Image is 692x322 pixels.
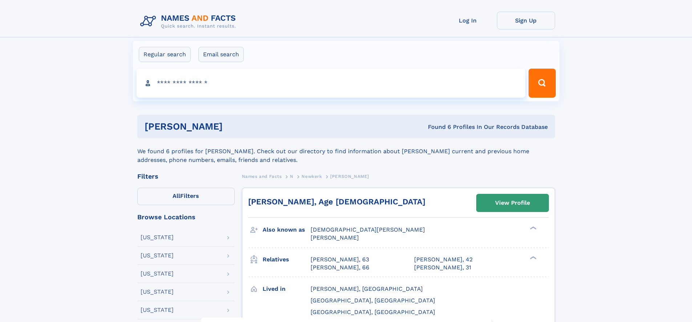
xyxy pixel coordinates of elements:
[311,234,359,241] span: [PERSON_NAME]
[263,253,311,266] h3: Relatives
[141,235,174,240] div: [US_STATE]
[414,264,471,272] a: [PERSON_NAME], 31
[528,226,537,231] div: ❯
[290,172,294,181] a: N
[302,174,322,179] span: Newkerk
[325,123,548,131] div: Found 6 Profiles In Our Records Database
[198,47,244,62] label: Email search
[528,255,537,260] div: ❯
[248,197,425,206] a: [PERSON_NAME], Age [DEMOGRAPHIC_DATA]
[137,173,235,180] div: Filters
[141,307,174,313] div: [US_STATE]
[141,289,174,295] div: [US_STATE]
[302,172,322,181] a: Newkerk
[311,256,369,264] a: [PERSON_NAME], 63
[137,69,526,98] input: search input
[439,12,497,29] a: Log In
[137,188,235,205] label: Filters
[330,174,369,179] span: [PERSON_NAME]
[137,138,555,164] div: We found 6 profiles for [PERSON_NAME]. Check out our directory to find information about [PERSON_...
[173,192,180,199] span: All
[495,195,530,211] div: View Profile
[242,172,282,181] a: Names and Facts
[137,12,242,31] img: Logo Names and Facts
[311,264,369,272] a: [PERSON_NAME], 66
[145,122,325,131] h1: [PERSON_NAME]
[497,12,555,29] a: Sign Up
[414,256,473,264] a: [PERSON_NAME], 42
[141,253,174,258] div: [US_STATE]
[311,285,423,292] span: [PERSON_NAME], [GEOGRAPHIC_DATA]
[263,224,311,236] h3: Also known as
[139,47,191,62] label: Regular search
[311,309,435,315] span: [GEOGRAPHIC_DATA], [GEOGRAPHIC_DATA]
[529,69,555,98] button: Search Button
[263,283,311,295] h3: Lived in
[137,214,235,220] div: Browse Locations
[311,226,425,233] span: [DEMOGRAPHIC_DATA][PERSON_NAME]
[141,271,174,277] div: [US_STATE]
[311,297,435,304] span: [GEOGRAPHIC_DATA], [GEOGRAPHIC_DATA]
[477,194,549,212] a: View Profile
[290,174,294,179] span: N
